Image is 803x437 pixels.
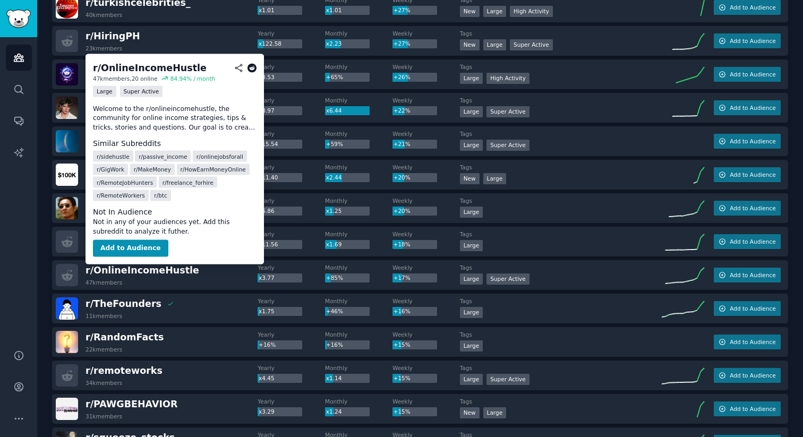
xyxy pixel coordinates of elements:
[460,106,483,117] div: Large
[730,305,775,312] span: Add to Audience
[460,273,483,285] div: Large
[392,331,460,338] dt: Weekly
[259,40,281,47] span: x122.58
[325,230,392,238] dt: Monthly
[460,340,483,352] div: Large
[86,346,122,353] div: 22k members
[714,234,781,249] button: Add to Audience
[730,204,775,212] span: Add to Audience
[326,375,342,381] span: x1.14
[392,197,460,204] dt: Weekly
[714,368,781,383] button: Add to Audience
[326,208,342,214] span: x1.25
[394,40,411,47] span: +27%
[730,405,775,413] span: Add to Audience
[392,297,460,305] dt: Weekly
[460,398,662,405] dt: Tags
[259,74,275,80] span: x3.53
[326,40,342,47] span: x2.23
[483,173,507,184] div: Large
[326,408,342,415] span: x1.24
[325,63,392,71] dt: Monthly
[86,312,122,320] div: 11k members
[394,141,411,147] span: +21%
[326,174,342,181] span: x2.44
[120,85,163,97] div: Super Active
[258,398,325,405] dt: Yearly
[392,30,460,37] dt: Weekly
[258,364,325,372] dt: Yearly
[259,241,278,247] span: x11.56
[392,230,460,238] dt: Weekly
[392,364,460,372] dt: Weekly
[258,30,325,37] dt: Yearly
[394,174,411,181] span: +20%
[259,375,275,381] span: x4.45
[325,97,392,104] dt: Monthly
[714,67,781,82] button: Add to Audience
[259,7,275,13] span: x1.01
[394,107,411,114] span: +22%
[460,30,662,37] dt: Tags
[460,6,480,17] div: New
[97,166,124,173] span: r/ GigWork
[510,39,553,50] div: Super Active
[394,408,411,415] span: +15%
[258,197,325,204] dt: Yearly
[97,178,153,186] span: r/ RemoteJobHunters
[93,218,257,236] dd: Not in any of your audiences yet. Add this subreddit to analyze it futher.
[460,264,662,271] dt: Tags
[460,97,662,104] dt: Tags
[460,307,483,318] div: Large
[394,208,411,214] span: +20%
[730,138,775,145] span: Add to Audience
[714,301,781,316] button: Add to Audience
[714,100,781,115] button: Add to Audience
[86,379,122,387] div: 34k members
[325,197,392,204] dt: Monthly
[394,308,411,314] span: +16%
[258,264,325,271] dt: Yearly
[486,273,529,285] div: Super Active
[56,331,78,353] img: RandomFacts
[259,341,276,348] span: +16%
[460,63,662,71] dt: Tags
[460,39,480,50] div: New
[460,164,662,171] dt: Tags
[714,335,781,349] button: Add to Audience
[460,374,483,385] div: Large
[486,73,529,84] div: High Activity
[259,141,278,147] span: x15.54
[326,107,342,114] span: x6.44
[93,240,168,257] button: Add to Audience
[326,341,343,348] span: +16%
[460,230,662,238] dt: Tags
[392,264,460,271] dt: Weekly
[259,408,275,415] span: x3.29
[460,331,662,338] dt: Tags
[394,74,411,80] span: +26%
[392,398,460,405] dt: Weekly
[460,140,483,151] div: Large
[325,398,392,405] dt: Monthly
[86,45,122,52] div: 23k members
[714,167,781,182] button: Add to Audience
[325,297,392,305] dt: Monthly
[259,275,275,281] span: x3.77
[460,197,662,204] dt: Tags
[86,298,161,309] span: r/ TheFounders
[460,130,662,138] dt: Tags
[730,171,775,178] span: Add to Audience
[170,74,215,82] div: 84.94 % / month
[483,39,507,50] div: Large
[259,308,275,314] span: x1.75
[6,10,31,28] img: GummySearch logo
[56,97,78,119] img: Looksmaxx
[258,164,325,171] dt: Yearly
[486,374,529,385] div: Super Active
[139,152,187,160] span: r/ passive_income
[483,407,507,418] div: Large
[510,6,553,17] div: High Activity
[460,240,483,251] div: Large
[325,364,392,372] dt: Monthly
